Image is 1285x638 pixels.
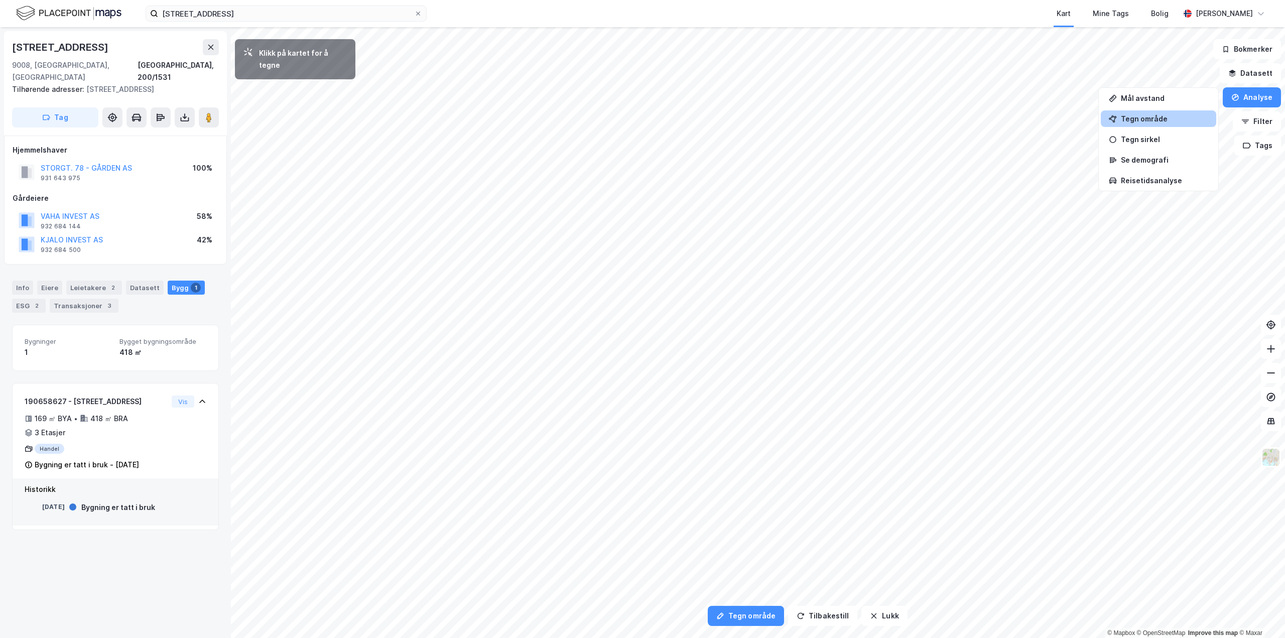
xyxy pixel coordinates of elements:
[191,283,201,293] div: 1
[50,299,118,313] div: Transaksjoner
[1234,136,1281,156] button: Tags
[108,283,118,293] div: 2
[1137,629,1186,636] a: OpenStreetMap
[13,192,218,204] div: Gårdeiere
[1057,8,1071,20] div: Kart
[35,459,139,471] div: Bygning er tatt i bruk - [DATE]
[126,281,164,295] div: Datasett
[12,281,33,295] div: Info
[12,85,86,93] span: Tilhørende adresser:
[37,281,62,295] div: Eiere
[25,502,65,512] div: [DATE]
[12,39,110,55] div: [STREET_ADDRESS]
[1235,590,1285,638] div: Kontrollprogram for chat
[12,59,138,83] div: 9008, [GEOGRAPHIC_DATA], [GEOGRAPHIC_DATA]
[25,396,168,408] div: 190658627 - [STREET_ADDRESS]
[172,396,194,408] button: Vis
[788,606,857,626] button: Tilbakestill
[1121,176,1208,185] div: Reisetidsanalyse
[25,483,206,495] div: Historikk
[197,234,212,246] div: 42%
[1233,111,1281,132] button: Filter
[119,337,206,346] span: Bygget bygningsområde
[259,47,347,71] div: Klikk på kartet for å tegne
[16,5,121,22] img: logo.f888ab2527a4732fd821a326f86c7f29.svg
[1235,590,1285,638] iframe: Chat Widget
[66,281,122,295] div: Leietakere
[158,6,414,21] input: Søk på adresse, matrikkel, gårdeiere, leietakere eller personer
[81,501,155,514] div: Bygning er tatt i bruk
[25,337,111,346] span: Bygninger
[1121,135,1208,144] div: Tegn sirkel
[119,346,206,358] div: 418 ㎡
[708,606,784,626] button: Tegn område
[12,299,46,313] div: ESG
[1121,156,1208,164] div: Se demografi
[1223,87,1281,107] button: Analyse
[1093,8,1129,20] div: Mine Tags
[1220,63,1281,83] button: Datasett
[861,606,907,626] button: Lukk
[41,246,81,254] div: 932 684 500
[1213,39,1281,59] button: Bokmerker
[168,281,205,295] div: Bygg
[41,222,81,230] div: 932 684 144
[1188,629,1238,636] a: Improve this map
[193,162,212,174] div: 100%
[1261,448,1280,467] img: Z
[1107,629,1135,636] a: Mapbox
[104,301,114,311] div: 3
[35,413,72,425] div: 169 ㎡ BYA
[197,210,212,222] div: 58%
[12,107,98,127] button: Tag
[1121,94,1208,102] div: Mål avstand
[32,301,42,311] div: 2
[13,144,218,156] div: Hjemmelshaver
[25,346,111,358] div: 1
[12,83,211,95] div: [STREET_ADDRESS]
[1151,8,1169,20] div: Bolig
[1121,114,1208,123] div: Tegn område
[74,415,78,423] div: •
[35,427,65,439] div: 3 Etasjer
[41,174,80,182] div: 931 643 975
[1196,8,1253,20] div: [PERSON_NAME]
[90,413,128,425] div: 418 ㎡ BRA
[138,59,219,83] div: [GEOGRAPHIC_DATA], 200/1531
